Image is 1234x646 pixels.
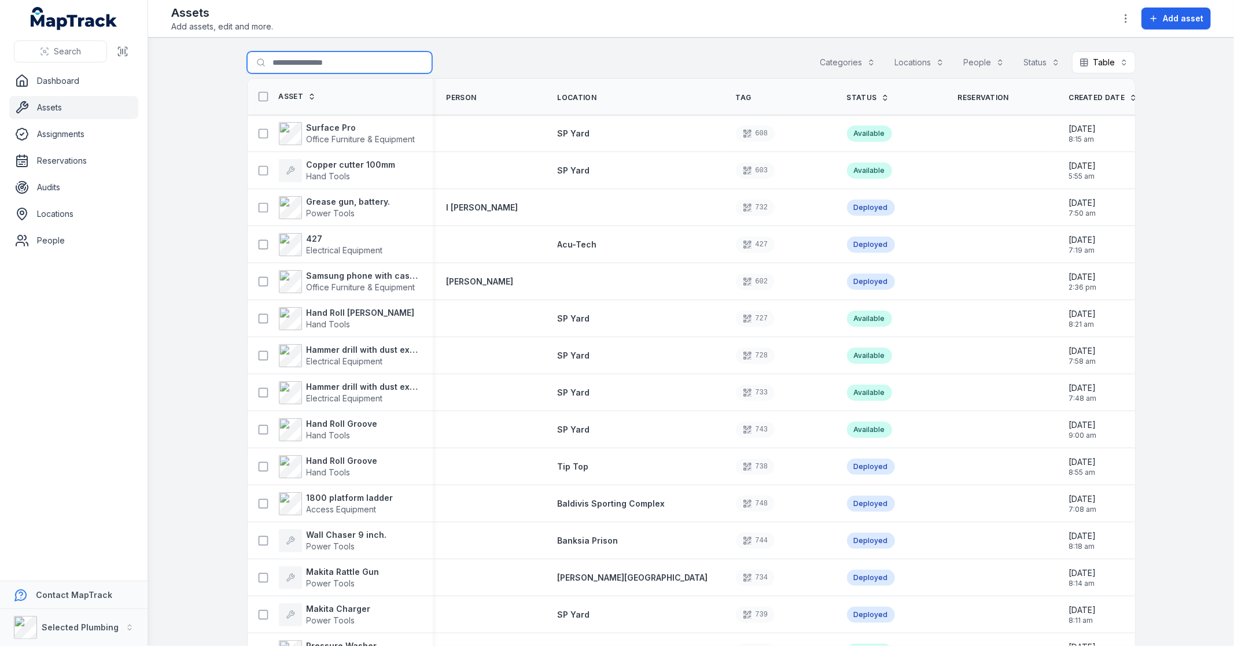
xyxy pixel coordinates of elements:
[736,422,775,438] div: 743
[847,93,890,102] a: Status
[1069,468,1096,477] span: 8:55 am
[558,461,589,472] a: Tip Top
[307,430,351,440] span: Hand Tools
[956,51,1012,73] button: People
[1069,197,1096,209] span: [DATE]
[279,492,393,515] a: 1800 platform ladderAccess Equipment
[558,128,590,138] span: SP Yard
[1069,530,1096,551] time: 23/07/2025, 8:18:09 am
[1141,8,1211,29] button: Add asset
[1069,419,1097,431] span: [DATE]
[558,536,618,545] span: Banksia Prison
[1069,382,1097,394] span: [DATE]
[736,163,775,179] div: 603
[847,496,895,512] div: Deployed
[1069,530,1096,542] span: [DATE]
[171,21,273,32] span: Add assets, edit and more.
[558,93,596,102] span: Location
[307,233,383,245] strong: 427
[279,270,419,293] a: Samsung phone with case and cableOffice Furniture & Equipment
[1069,431,1097,440] span: 9:00 am
[1069,93,1138,102] a: Created Date
[1069,234,1096,246] span: [DATE]
[847,93,877,102] span: Status
[307,529,387,541] strong: Wall Chaser 9 inch.
[1069,271,1097,283] span: [DATE]
[1069,542,1096,551] span: 8:18 am
[307,615,355,625] span: Power Tools
[1069,246,1096,255] span: 7:19 am
[307,393,383,403] span: Electrical Equipment
[279,233,383,256] a: 427Electrical Equipment
[1069,160,1096,172] span: [DATE]
[307,578,355,588] span: Power Tools
[1163,13,1203,24] span: Add asset
[1069,135,1096,144] span: 8:15 am
[9,229,138,252] a: People
[1069,123,1096,135] span: [DATE]
[9,202,138,226] a: Locations
[42,622,119,632] strong: Selected Plumbing
[279,418,378,441] a: Hand Roll GrooveHand Tools
[1069,308,1096,320] span: [DATE]
[558,350,590,361] a: SP Yard
[736,93,752,102] span: Tag
[847,459,895,475] div: Deployed
[1069,197,1096,218] time: 08/08/2025, 7:50:48 am
[847,311,892,327] div: Available
[307,171,351,181] span: Hand Tools
[9,149,138,172] a: Reservations
[558,498,665,510] a: Baldivis Sporting Complex
[9,96,138,119] a: Assets
[736,200,775,216] div: 732
[1069,345,1096,357] span: [DATE]
[1069,604,1096,625] time: 23/07/2025, 8:11:02 am
[279,92,304,101] span: Asset
[847,237,895,253] div: Deployed
[9,69,138,93] a: Dashboard
[279,603,371,626] a: Makita ChargerPower Tools
[307,134,415,144] span: Office Furniture & Equipment
[31,7,117,30] a: MapTrack
[1069,308,1096,329] time: 04/08/2025, 8:21:00 am
[307,492,393,504] strong: 1800 platform ladder
[558,387,590,397] span: SP Yard
[279,566,380,589] a: Makita Rattle GunPower Tools
[847,200,895,216] div: Deployed
[54,46,81,57] span: Search
[1069,493,1097,514] time: 29/07/2025, 7:08:22 am
[558,165,590,176] a: SP Yard
[1069,493,1097,505] span: [DATE]
[558,499,665,508] span: Baldivis Sporting Complex
[736,533,775,549] div: 744
[279,92,316,101] a: Asset
[558,424,590,434] span: SP Yard
[736,385,775,401] div: 733
[736,237,775,253] div: 427
[558,424,590,435] a: SP Yard
[1069,345,1096,366] time: 01/08/2025, 7:58:49 am
[307,603,371,615] strong: Makita Charger
[736,570,775,586] div: 734
[307,282,415,292] span: Office Furniture & Equipment
[447,202,518,213] a: I [PERSON_NAME]
[847,348,892,364] div: Available
[307,541,355,551] span: Power Tools
[558,165,590,175] span: SP Yard
[847,607,895,623] div: Deployed
[736,607,775,623] div: 739
[1069,567,1096,579] span: [DATE]
[1069,123,1096,144] time: 19/08/2025, 8:15:16 am
[279,455,378,478] a: Hand Roll GrooveHand Tools
[307,196,391,208] strong: Grease gun, battery.
[307,356,383,366] span: Electrical Equipment
[736,274,775,290] div: 602
[558,350,590,360] span: SP Yard
[9,123,138,146] a: Assignments
[1069,160,1096,181] time: 11/08/2025, 5:55:30 am
[1069,394,1097,403] span: 7:48 am
[307,122,415,134] strong: Surface Pro
[279,122,415,145] a: Surface ProOffice Furniture & Equipment
[558,239,597,250] a: Acu-Tech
